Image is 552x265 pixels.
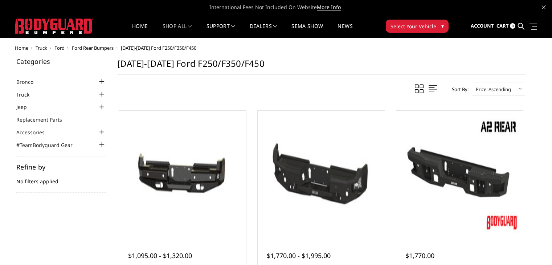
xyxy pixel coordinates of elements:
img: 2017-2022 Ford F250-350-450 - Freedom Series - Rear Bumper [259,113,383,236]
span: $1,095.00 - $1,320.00 [128,251,192,260]
img: BODYGUARD BUMPERS [15,19,93,34]
a: 2017-2022 Ford F250-350-450 - FT Series - Rear Bumper 2017-2022 Ford F250-350-450 - FT Series - R... [121,113,244,236]
a: Bronco [16,78,42,86]
a: Jeep [16,103,36,111]
a: Cart 0 [496,16,515,36]
a: Account [471,16,494,36]
h5: Categories [16,58,106,65]
span: $1,770.00 [405,251,434,260]
a: Support [207,24,235,38]
a: Replacement Parts [16,116,71,123]
h5: Refine by [16,164,106,170]
a: Accessories [16,129,54,136]
span: 0 [510,23,515,29]
a: Ford [54,45,65,51]
h1: [DATE]-[DATE] Ford F250/F350/F450 [117,58,525,75]
a: More Info [317,4,341,11]
span: ▾ [441,22,444,30]
a: Truck [16,91,38,98]
div: No filters applied [16,164,106,193]
span: Cart [496,23,509,29]
a: Truck [36,45,47,51]
a: #TeamBodyguard Gear [16,141,82,149]
a: Ford Rear Bumpers [72,45,114,51]
span: Account [471,23,494,29]
a: News [338,24,352,38]
label: Sort By: [448,84,469,95]
button: Select Your Vehicle [386,20,449,33]
span: [DATE]-[DATE] Ford F250/F350/F450 [121,45,196,51]
a: shop all [163,24,192,38]
a: Dealers [250,24,277,38]
span: Select Your Vehicle [391,23,436,30]
span: $1,770.00 - $1,995.00 [267,251,331,260]
a: Home [132,24,148,38]
a: A2 Series - Rear Bumper A2 Series - Rear Bumper [398,113,522,236]
a: Home [15,45,28,51]
a: SEMA Show [291,24,323,38]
